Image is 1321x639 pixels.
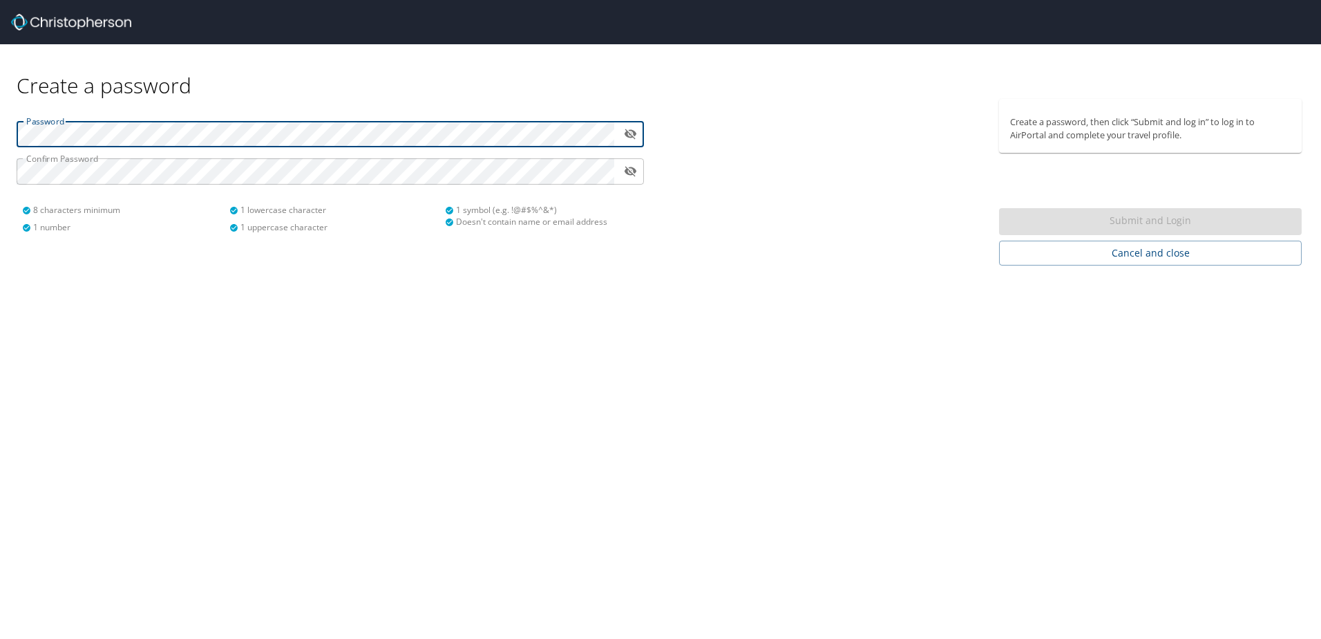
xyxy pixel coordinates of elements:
img: Christopherson_logo_rev.png [11,14,131,30]
div: 1 uppercase character [229,221,437,233]
div: 1 number [22,221,229,233]
span: Cancel and close [1010,245,1291,262]
p: Create a password, then click “Submit and log in” to log in to AirPortal and complete your travel... [1010,115,1291,142]
div: 8 characters minimum [22,204,229,216]
div: Doesn't contain name or email address [445,216,636,228]
div: 1 lowercase character [229,204,437,216]
button: toggle password visibility [620,123,641,145]
button: toggle password visibility [620,160,641,182]
div: 1 symbol (e.g. !@#$%^&*) [445,204,636,216]
button: Cancel and close [999,241,1302,266]
div: Create a password [17,44,1304,99]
